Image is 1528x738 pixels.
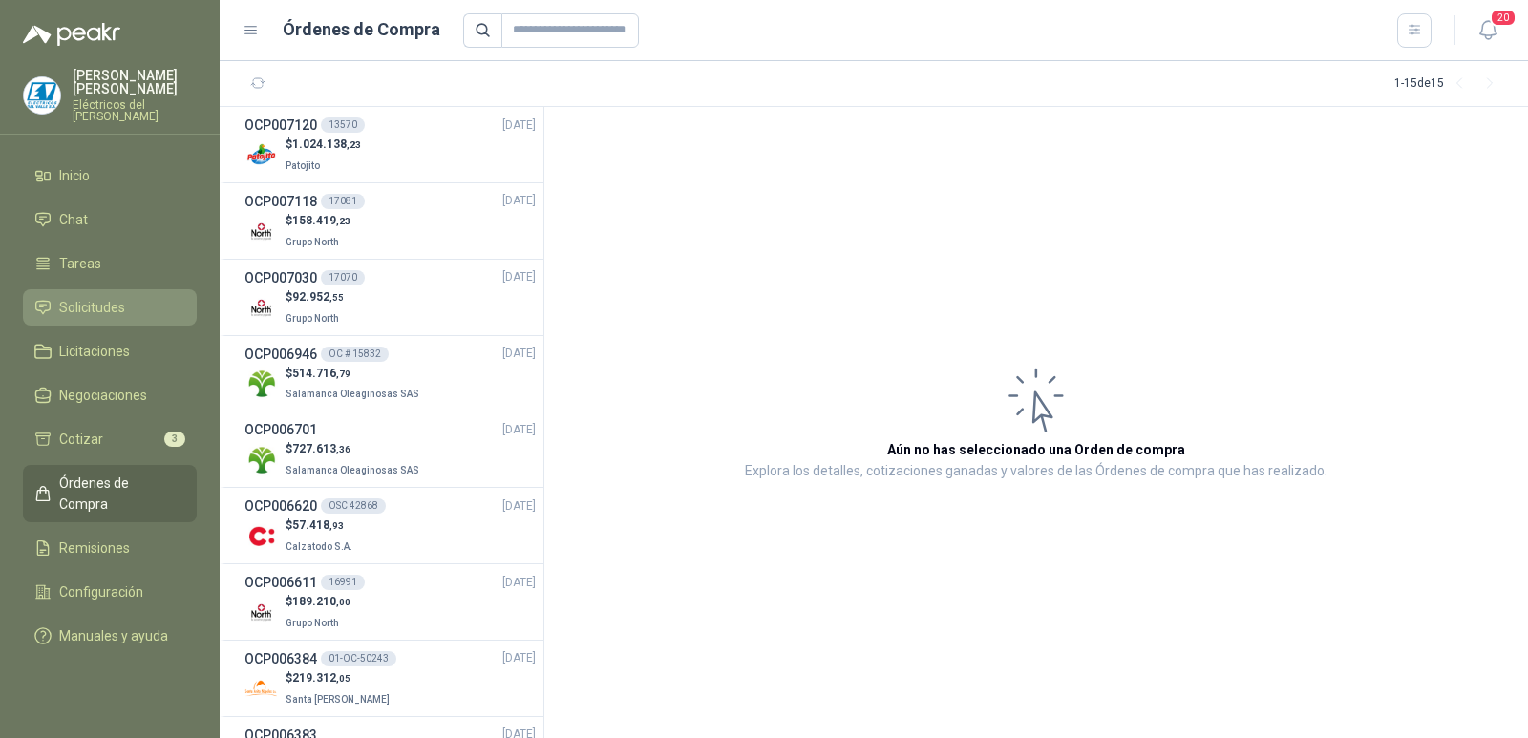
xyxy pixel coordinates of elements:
a: OCP00711817081[DATE] Company Logo$158.419,23Grupo North [244,191,536,251]
a: OCP00661116991[DATE] Company Logo$189.210,00Grupo North [244,572,536,632]
a: Chat [23,201,197,238]
span: 189.210 [292,595,350,608]
span: ,00 [336,597,350,607]
div: OSC 42868 [321,498,386,514]
span: [DATE] [502,268,536,286]
div: 16991 [321,575,365,590]
p: Explora los detalles, cotizaciones ganadas y valores de las Órdenes de compra que has realizado. [745,460,1327,483]
span: ,36 [336,444,350,454]
h3: OCP006384 [244,648,317,669]
p: Eléctricos del [PERSON_NAME] [73,99,197,122]
a: Solicitudes [23,289,197,326]
span: Patojito [286,160,320,171]
img: Company Logo [244,291,278,325]
span: Manuales y ayuda [59,625,168,646]
h3: OCP006701 [244,419,317,440]
span: 219.312 [292,671,350,685]
h3: OCP007120 [244,115,317,136]
h3: OCP007118 [244,191,317,212]
img: Company Logo [244,138,278,172]
a: OCP00703017070[DATE] Company Logo$92.952,55Grupo North [244,267,536,327]
a: Remisiones [23,530,197,566]
span: Licitaciones [59,341,130,362]
p: $ [286,517,356,535]
img: Company Logo [244,596,278,629]
div: 17081 [321,194,365,209]
h3: OCP006946 [244,344,317,365]
img: Company Logo [244,367,278,400]
span: 727.613 [292,442,350,455]
img: Company Logo [244,443,278,476]
div: OC # 15832 [321,347,389,362]
a: Negociaciones [23,377,197,413]
div: 01-OC-50243 [321,651,396,666]
span: Grupo North [286,618,339,628]
span: 514.716 [292,367,350,380]
span: [DATE] [502,421,536,439]
span: Santa [PERSON_NAME] [286,694,390,705]
a: Inicio [23,158,197,194]
a: OCP006620OSC 42868[DATE] Company Logo$57.418,93Calzatodo S.A. [244,496,536,556]
span: Chat [59,209,88,230]
span: Salamanca Oleaginosas SAS [286,465,419,475]
img: Company Logo [24,77,60,114]
p: $ [286,593,350,611]
a: OCP006946OC # 15832[DATE] Company Logo$514.716,79Salamanca Oleaginosas SAS [244,344,536,404]
span: Inicio [59,165,90,186]
p: $ [286,136,361,154]
span: 57.418 [292,518,344,532]
span: Calzatodo S.A. [286,541,352,552]
a: Órdenes de Compra [23,465,197,522]
a: Cotizar3 [23,421,197,457]
span: [DATE] [502,497,536,516]
h3: OCP006620 [244,496,317,517]
span: [DATE] [502,116,536,135]
h3: OCP007030 [244,267,317,288]
span: Grupo North [286,313,339,324]
p: $ [286,212,350,230]
p: $ [286,365,423,383]
img: Company Logo [244,519,278,553]
div: 17070 [321,270,365,285]
span: Salamanca Oleaginosas SAS [286,389,419,399]
a: OCP006701[DATE] Company Logo$727.613,36Salamanca Oleaginosas SAS [244,419,536,479]
span: ,23 [336,216,350,226]
span: Cotizar [59,429,103,450]
span: 1.024.138 [292,137,361,151]
a: Configuración [23,574,197,610]
span: Configuración [59,581,143,602]
span: ,93 [329,520,344,531]
h3: Aún no has seleccionado una Orden de compra [887,439,1185,460]
div: 1 - 15 de 15 [1394,69,1505,99]
span: ,79 [336,369,350,379]
span: [DATE] [502,345,536,363]
span: [DATE] [502,192,536,210]
img: Logo peakr [23,23,120,46]
p: $ [286,669,393,687]
span: Negociaciones [59,385,147,406]
a: OCP00638401-OC-50243[DATE] Company Logo$219.312,05Santa [PERSON_NAME] [244,648,536,708]
h3: OCP006611 [244,572,317,593]
img: Company Logo [244,672,278,706]
p: [PERSON_NAME] [PERSON_NAME] [73,69,197,95]
button: 20 [1471,13,1505,48]
span: Tareas [59,253,101,274]
span: 92.952 [292,290,344,304]
p: $ [286,288,344,306]
a: Manuales y ayuda [23,618,197,654]
span: ,55 [329,292,344,303]
p: $ [286,440,423,458]
a: Licitaciones [23,333,197,369]
span: 158.419 [292,214,350,227]
span: ,23 [347,139,361,150]
div: 13570 [321,117,365,133]
img: Company Logo [244,215,278,248]
span: [DATE] [502,574,536,592]
a: OCP00712013570[DATE] Company Logo$1.024.138,23Patojito [244,115,536,175]
span: Grupo North [286,237,339,247]
span: 20 [1490,9,1517,27]
a: Tareas [23,245,197,282]
h1: Órdenes de Compra [283,16,440,43]
span: ,05 [336,673,350,684]
span: Remisiones [59,538,130,559]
